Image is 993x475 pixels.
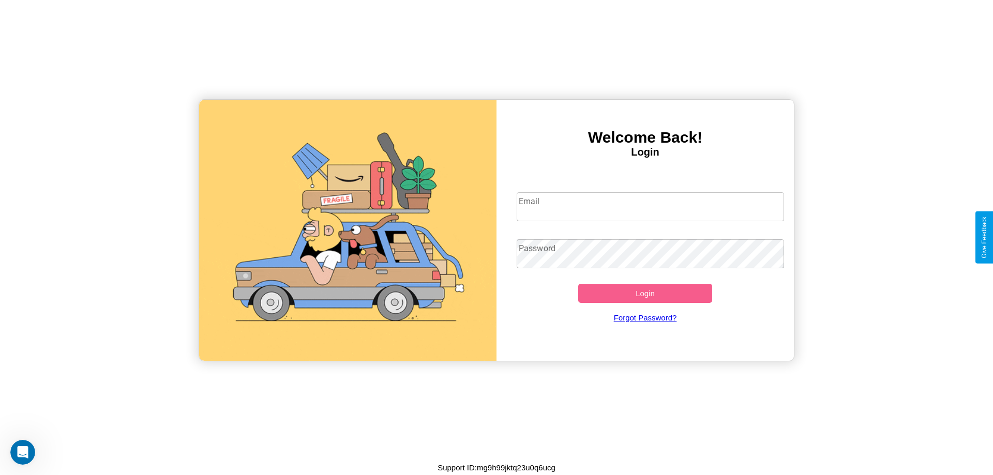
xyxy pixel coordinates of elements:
[10,440,35,465] iframe: Intercom live chat
[981,217,988,258] div: Give Feedback
[199,100,496,361] img: gif
[578,284,712,303] button: Login
[438,461,555,474] p: Support ID: mg9h99jktq23u0q6ucg
[511,303,779,332] a: Forgot Password?
[496,146,794,158] h4: Login
[496,129,794,146] h3: Welcome Back!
